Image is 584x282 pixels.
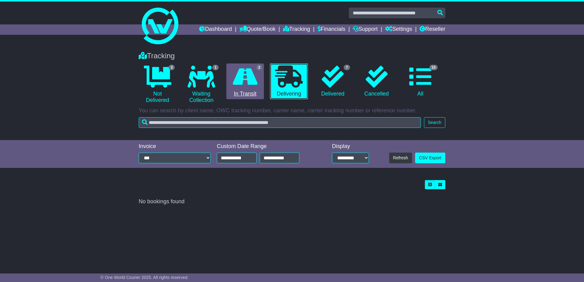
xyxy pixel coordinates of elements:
a: CSV Export [415,153,445,163]
a: Financials [318,24,345,35]
span: 1 [212,65,219,70]
a: 7 Delivered [314,63,352,99]
span: 10 [429,65,438,70]
span: 3 [169,65,175,70]
a: 1 Waiting Collection [182,63,220,106]
span: 2 [256,65,263,70]
a: Dashboard [199,24,232,35]
a: Reseller [420,24,445,35]
a: Quote/Book [239,24,276,35]
a: Settings [385,24,412,35]
div: Tracking [136,52,448,60]
p: You can search by client name, OWC tracking number, carrier name, carrier tracking number or refe... [139,107,445,114]
span: 7 [344,65,350,70]
button: Refresh [389,153,412,163]
button: Search [424,117,445,128]
a: Delivering [270,63,308,99]
a: 2 In Transit [226,63,264,99]
a: Tracking [283,24,310,35]
div: Invoice [139,143,211,150]
span: © One World Courier 2025. All rights reserved. [100,275,189,280]
a: Support [353,24,378,35]
a: Cancelled [358,63,395,99]
a: 3 Not Delivered [139,63,176,106]
div: Custom Date Range [217,143,315,150]
a: 10 All [402,63,439,99]
div: No bookings found [139,198,445,205]
div: Display [332,143,369,150]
